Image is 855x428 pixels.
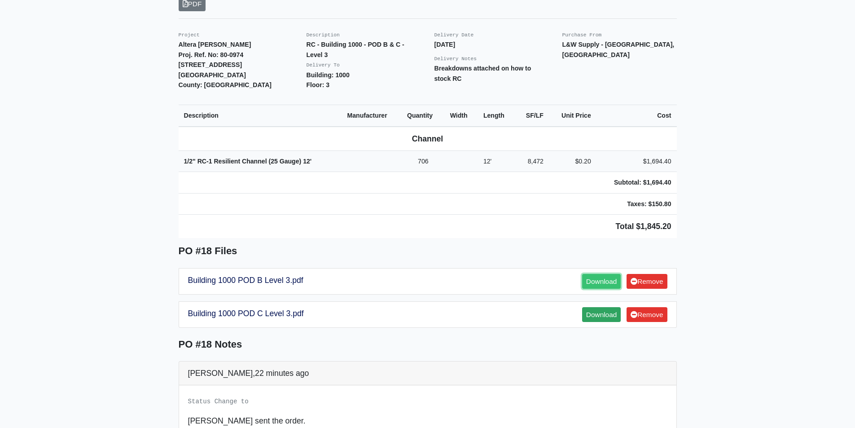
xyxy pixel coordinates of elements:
td: Total $1,845.20 [179,215,677,238]
th: Description [179,105,342,126]
strong: Floor: 3 [307,81,330,88]
small: Status Change to [188,398,249,405]
a: Building 1000 POD B Level 3.pdf [188,276,303,285]
strong: 1/2" RC-1 Resilient Channel (25 Gauge) [184,158,312,165]
th: SF/LF [516,105,549,126]
small: Description [307,32,340,38]
strong: Altera [PERSON_NAME] [179,41,251,48]
a: Remove [627,274,667,289]
strong: Breakdowns attached on how to stock RC [434,65,531,82]
span: 12' [483,158,491,165]
td: 706 [402,150,445,172]
td: 8,472 [516,150,549,172]
strong: Building: 1000 [307,71,350,79]
th: Quantity [402,105,445,126]
div: [PERSON_NAME], [179,362,676,385]
strong: [DATE] [434,41,456,48]
strong: Proj. Ref. No: 80-0974 [179,51,244,58]
a: Download [582,307,621,322]
strong: [GEOGRAPHIC_DATA] [179,71,246,79]
a: Building 1000 POD C Level 3.pdf [188,309,304,318]
th: Cost [596,105,677,126]
th: Manufacturer [342,105,402,126]
strong: RC - Building 1000 - POD B & C - Level 3 [307,41,404,58]
a: Remove [627,307,667,322]
span: 12' [303,158,311,165]
p: L&W Supply - [GEOGRAPHIC_DATA], [GEOGRAPHIC_DATA] [562,40,677,60]
small: Delivery Date [434,32,474,38]
th: Width [445,105,478,126]
small: Delivery To [307,62,340,68]
td: Subtotal: $1,694.40 [596,172,677,194]
a: Download [582,274,621,289]
small: Purchase From [562,32,602,38]
h5: PO #18 Files [179,245,677,257]
b: Channel [412,134,443,143]
small: Delivery Notes [434,56,477,62]
td: $0.20 [549,150,596,172]
h5: PO #18 Notes [179,339,677,350]
small: Project [179,32,200,38]
strong: [STREET_ADDRESS] [179,61,242,68]
strong: County: [GEOGRAPHIC_DATA] [179,81,272,88]
td: $1,694.40 [596,150,677,172]
td: Taxes: $150.80 [596,193,677,215]
span: 22 minutes ago [255,369,309,378]
th: Length [478,105,516,126]
th: Unit Price [549,105,596,126]
span: [PERSON_NAME] sent the order. [188,416,306,425]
